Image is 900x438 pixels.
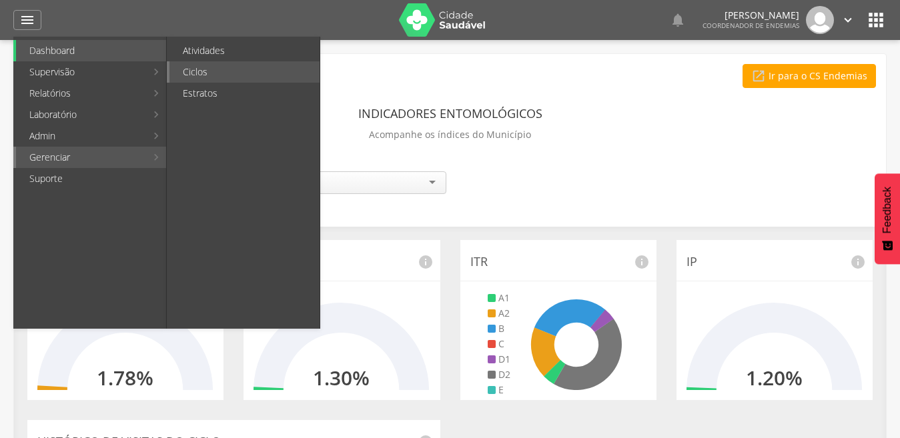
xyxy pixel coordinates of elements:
a:  [13,10,41,30]
h2: 1.20% [746,367,803,389]
li: B [488,322,510,335]
p: IRP [254,253,430,271]
li: D1 [488,353,510,366]
a: Ciclos [169,61,320,83]
i: info [634,254,650,270]
h2: 1.30% [313,367,370,389]
a: Admin [16,125,146,147]
p: ITR [470,253,646,271]
i:  [19,12,35,28]
header: Indicadores Entomológicos [358,101,542,125]
a: Atividades [169,40,320,61]
a: Gerenciar [16,147,146,168]
i:  [670,12,686,28]
i:  [841,13,855,27]
li: A1 [488,291,510,305]
a: Suporte [16,168,166,189]
i:  [751,69,766,83]
i: info [850,254,866,270]
a: Supervisão [16,61,146,83]
a:  [670,6,686,34]
li: A2 [488,307,510,320]
a: Relatórios [16,83,146,104]
li: E [488,383,510,397]
button: Feedback - Mostrar pesquisa [875,173,900,264]
span: Coordenador de Endemias [703,21,799,30]
li: D2 [488,368,510,381]
i:  [865,9,887,31]
i: info [418,254,434,270]
h2: 1.78% [97,367,153,389]
a: Laboratório [16,104,146,125]
a: Estratos [169,83,320,104]
span: Feedback [881,187,893,233]
a: Dashboard [16,40,166,61]
p: [PERSON_NAME] [703,11,799,20]
a:  [841,6,855,34]
a: Ir para o CS Endemias [743,64,876,88]
p: IP [687,253,863,271]
p: Acompanhe os índices do Município [369,125,531,144]
li: C [488,337,510,351]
